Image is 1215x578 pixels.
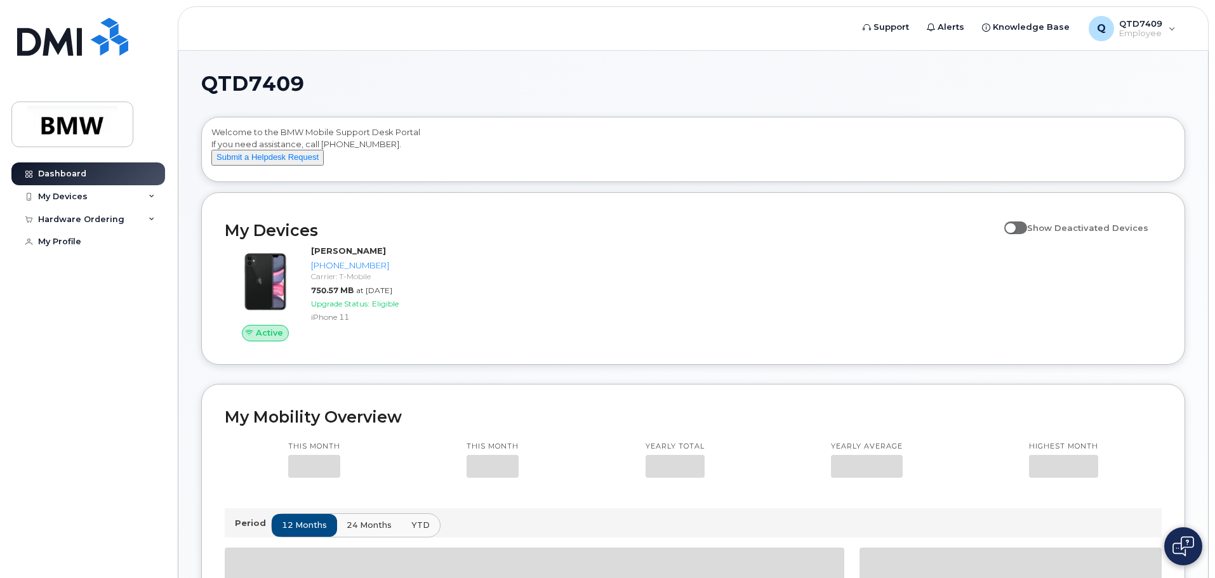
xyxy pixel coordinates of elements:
a: Submit a Helpdesk Request [211,152,324,162]
div: Carrier: T-Mobile [311,271,442,282]
span: 750.57 MB [311,286,354,295]
p: Yearly total [646,442,705,452]
span: 24 months [347,519,392,531]
p: Yearly average [831,442,903,452]
div: iPhone 11 [311,312,442,322]
div: [PHONE_NUMBER] [311,259,442,272]
span: Upgrade Status: [311,299,369,308]
div: Welcome to the BMW Mobile Support Desk Portal If you need assistance, call [PHONE_NUMBER]. [211,126,1175,177]
span: at [DATE] [356,286,392,295]
p: Highest month [1029,442,1098,452]
span: QTD7409 [201,74,304,93]
a: Active[PERSON_NAME][PHONE_NUMBER]Carrier: T-Mobile750.57 MBat [DATE]Upgrade Status:EligibleiPhone 11 [225,245,448,341]
img: Open chat [1172,536,1194,556]
strong: [PERSON_NAME] [311,246,386,256]
h2: My Mobility Overview [225,407,1162,426]
p: This month [288,442,340,452]
span: Show Deactivated Devices [1027,223,1148,233]
input: Show Deactivated Devices [1004,216,1014,226]
p: Period [235,517,271,529]
p: This month [467,442,519,452]
span: Active [256,327,283,339]
button: Submit a Helpdesk Request [211,150,324,166]
h2: My Devices [225,221,998,240]
span: YTD [411,519,430,531]
img: iPhone_11.jpg [235,251,296,312]
span: Eligible [372,299,399,308]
